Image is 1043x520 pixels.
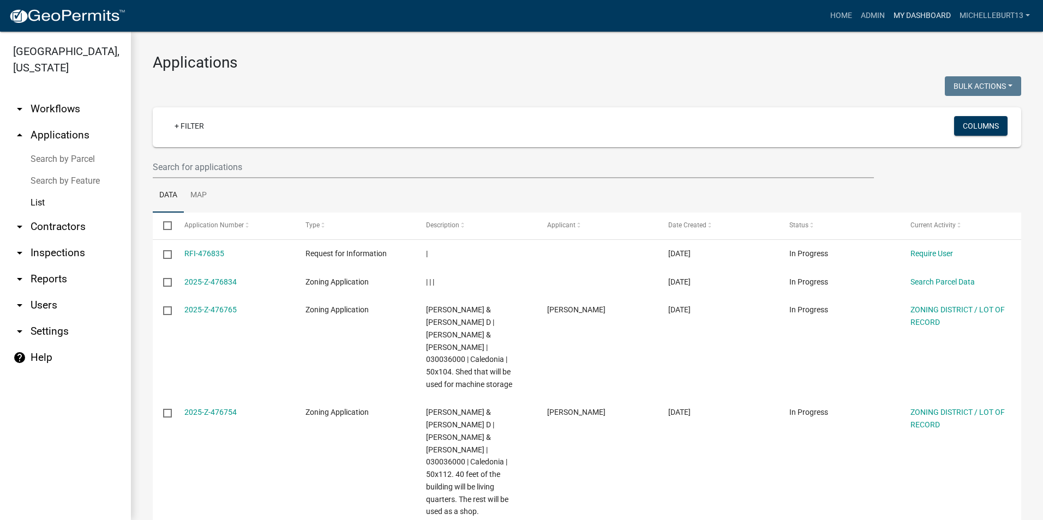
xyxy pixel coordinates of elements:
a: 2025-Z-476834 [184,277,237,286]
datatable-header-cell: Date Created [658,213,779,239]
span: Description [426,221,459,229]
button: Bulk Actions [945,76,1021,96]
span: Date Created [668,221,706,229]
span: Zoning Application [305,305,369,314]
datatable-header-cell: Current Activity [900,213,1021,239]
i: arrow_drop_down [13,246,26,259]
span: In Progress [789,305,828,314]
a: ZONING DISTRICT / LOT OF RECORD [910,305,1005,326]
a: Search Parcel Data [910,277,975,286]
span: In Progress [789,249,828,258]
span: Michelle Burt [547,408,606,416]
i: arrow_drop_down [13,102,26,116]
datatable-header-cell: Application Number [173,213,295,239]
a: Home [826,5,856,26]
span: 09/10/2025 [668,305,691,314]
input: Search for applications [153,156,874,178]
span: | [426,249,428,258]
a: + Filter [166,116,213,136]
span: MILLER,ALLEN M & KATHERYN D | LESTER O & FRANNIE D YODER | 030036000 | Caledonia | 50x112. 40 fee... [426,408,508,516]
i: arrow_drop_down [13,325,26,338]
span: Current Activity [910,221,956,229]
a: Admin [856,5,889,26]
i: arrow_drop_down [13,299,26,312]
a: Data [153,178,184,213]
a: RFI-476835 [184,249,224,258]
i: arrow_drop_down [13,273,26,286]
i: arrow_drop_down [13,220,26,233]
a: ZONING DISTRICT / LOT OF RECORD [910,408,1005,429]
datatable-header-cell: Type [295,213,416,239]
i: arrow_drop_up [13,129,26,142]
span: 09/10/2025 [668,408,691,416]
a: My Dashboard [889,5,955,26]
span: Request for Information [305,249,387,258]
datatable-header-cell: Select [153,213,173,239]
span: Michelle Burt [547,305,606,314]
a: michelleburt13 [955,5,1034,26]
span: Status [789,221,808,229]
span: 09/10/2025 [668,277,691,286]
span: | | | [426,277,434,286]
span: In Progress [789,408,828,416]
i: help [13,351,26,364]
span: Applicant [547,221,576,229]
a: Require User [910,249,953,258]
a: Map [184,178,213,213]
span: MILLER,ALLEN M & KATHERYN D | LESTER O & FRANNIE D YODER | 030036000 | Caledonia | 50x104. Shed t... [426,305,512,389]
h3: Applications [153,53,1021,72]
span: Application Number [184,221,244,229]
span: 09/10/2025 [668,249,691,258]
button: Columns [954,116,1008,136]
span: In Progress [789,277,828,286]
span: Zoning Application [305,277,369,286]
datatable-header-cell: Status [779,213,900,239]
span: Zoning Application [305,408,369,416]
a: 2025-Z-476765 [184,305,237,314]
datatable-header-cell: Applicant [537,213,658,239]
datatable-header-cell: Description [416,213,537,239]
span: Type [305,221,320,229]
a: 2025-Z-476754 [184,408,237,416]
